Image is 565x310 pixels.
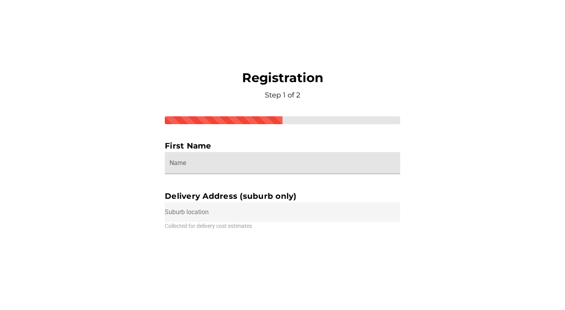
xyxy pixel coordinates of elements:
input: Name [169,152,395,174]
span: Step 1 of 2 [265,91,300,99]
div: Registration [242,70,323,101]
div: Collected for delivery cost estimates [165,222,400,230]
div: Delivery Address (suburb only) [165,190,400,202]
div: First Name [165,139,400,152]
input: Suburb location [165,202,400,222]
